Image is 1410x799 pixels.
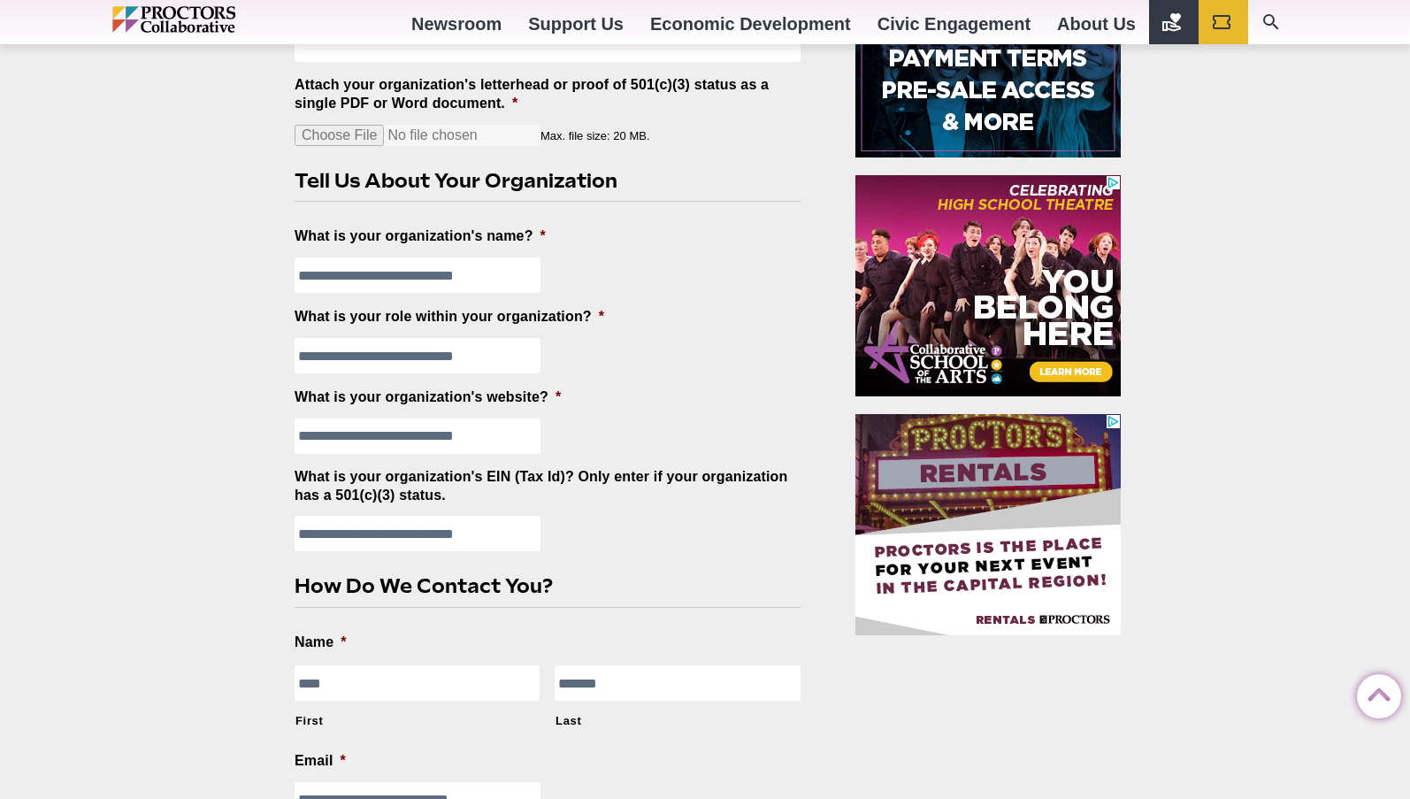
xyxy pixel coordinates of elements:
label: First [295,713,540,729]
h2: Tell Us About Your Organization [295,167,786,195]
label: Last [556,713,800,729]
a: Back to Top [1357,675,1392,711]
span: Max. file size: 20 MB. [540,115,664,142]
iframe: Advertisement [855,175,1121,396]
label: What is your organization's website? [295,388,561,407]
label: Attach your organization's letterhead or proof of 501(c)(3) status as a single PDF or Word document. [295,76,801,113]
label: What is your organization's EIN (Tax Id)? Only enter if your organization has a 501(c)(3) status. [295,468,801,505]
img: Proctors logo [112,6,311,33]
label: Name [295,634,347,652]
label: Email [295,752,346,771]
h2: How Do We Contact You? [295,572,786,600]
iframe: Advertisement [855,414,1121,635]
label: What is your role within your organization? [295,308,604,327]
label: What is your organization's name? [295,227,546,246]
